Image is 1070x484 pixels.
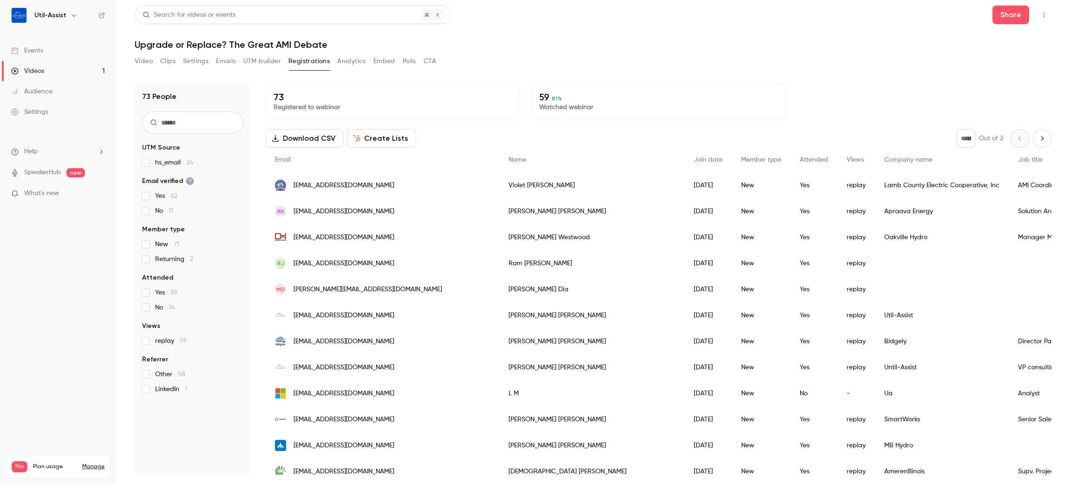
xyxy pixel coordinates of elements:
div: Lamb County Electric Cooperative, Inc [875,172,1009,198]
button: Registrations [288,54,330,69]
span: [EMAIL_ADDRESS][DOMAIN_NAME] [294,467,394,477]
div: replay [837,276,875,302]
div: replay [837,172,875,198]
div: Yes [790,250,837,276]
img: hydro.mb.ca [275,440,286,451]
div: New [732,198,790,224]
div: replay [837,406,875,432]
img: Util-Assist [12,8,26,23]
div: [PERSON_NAME] [PERSON_NAME] [499,198,685,224]
span: [EMAIL_ADDRESS][DOMAIN_NAME] [294,207,394,216]
span: 2 [190,256,193,262]
div: replay [837,224,875,250]
span: Attended [800,157,828,163]
div: Videos [11,66,44,76]
span: 81 % [552,95,562,102]
span: Email [275,157,291,163]
span: Views [142,321,160,331]
div: New [732,432,790,458]
div: [PERSON_NAME] [PERSON_NAME] [499,406,685,432]
div: Bidgely [875,328,1009,354]
button: Next page [1033,129,1051,148]
a: SpeakerHub [24,168,61,177]
div: Yes [790,354,837,380]
div: Yes [790,276,837,302]
p: 73 [274,92,512,103]
span: [EMAIL_ADDRESS][DOMAIN_NAME] [294,337,394,347]
img: lcec.coop [275,180,286,191]
li: help-dropdown-opener [11,147,105,157]
div: Ua [875,380,1009,406]
div: [DATE] [685,354,732,380]
div: No [790,380,837,406]
div: New [732,380,790,406]
span: [PERSON_NAME][EMAIL_ADDRESS][DOMAIN_NAME] [294,285,442,294]
div: replay [837,354,875,380]
div: [PERSON_NAME] [PERSON_NAME] [499,328,685,354]
div: replay [837,302,875,328]
div: [DATE] [685,406,732,432]
div: [PERSON_NAME] Dia [499,276,685,302]
span: 58 [178,371,185,378]
div: [DATE] [685,224,732,250]
span: 1 [185,386,187,392]
span: Attended [142,273,173,282]
div: Yes [790,302,837,328]
div: New [732,172,790,198]
p: Watched webinar [539,103,778,112]
div: New [732,250,790,276]
span: 71 [174,241,179,248]
a: Manage [82,463,104,471]
div: Audience [11,87,52,96]
span: 11 [169,208,173,214]
div: Events [11,46,43,55]
span: Company name [884,157,933,163]
span: Join date [694,157,723,163]
h6: Util-Assist [34,11,66,20]
span: 24 [186,159,193,166]
span: Job title [1018,157,1043,163]
div: Yes [790,406,837,432]
div: [DATE] [685,432,732,458]
div: Search for videos or events [143,10,235,20]
div: [PERSON_NAME] Westwood [499,224,685,250]
div: New [732,276,790,302]
div: replay [837,250,875,276]
div: - [837,380,875,406]
span: hs_email [155,158,193,167]
span: MD [276,285,285,294]
button: Video [135,54,153,69]
span: replay [155,336,187,346]
div: MB Hydro [875,432,1009,458]
p: Registered to webinar [274,103,512,112]
span: Yes [155,288,177,297]
div: [DATE] [685,172,732,198]
span: new [66,168,85,177]
p: Out of 2 [979,134,1003,143]
div: New [732,406,790,432]
div: Util-Assist [875,302,1009,328]
span: RJ [277,259,284,268]
button: UTM builder [243,54,281,69]
iframe: Noticeable Trigger [94,190,105,198]
img: harriscomputer.com [275,418,286,421]
span: What's new [24,189,59,198]
div: replay [837,432,875,458]
span: 59 [170,289,177,296]
span: [EMAIL_ADDRESS][DOMAIN_NAME] [294,181,394,190]
span: [EMAIL_ADDRESS][DOMAIN_NAME] [294,259,394,268]
div: Settings [11,107,48,117]
div: [PERSON_NAME] [PERSON_NAME] [499,354,685,380]
span: New [155,240,179,249]
div: [DATE] [685,380,732,406]
button: Settings [183,54,209,69]
span: Member type [142,225,185,234]
span: RK [277,207,284,216]
div: [DATE] [685,328,732,354]
button: Top Bar Actions [1037,7,1051,22]
span: [EMAIL_ADDRESS][DOMAIN_NAME] [294,389,394,399]
span: No [155,206,173,216]
div: Yes [790,432,837,458]
button: Clips [160,54,176,69]
span: Referrer [142,355,168,364]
